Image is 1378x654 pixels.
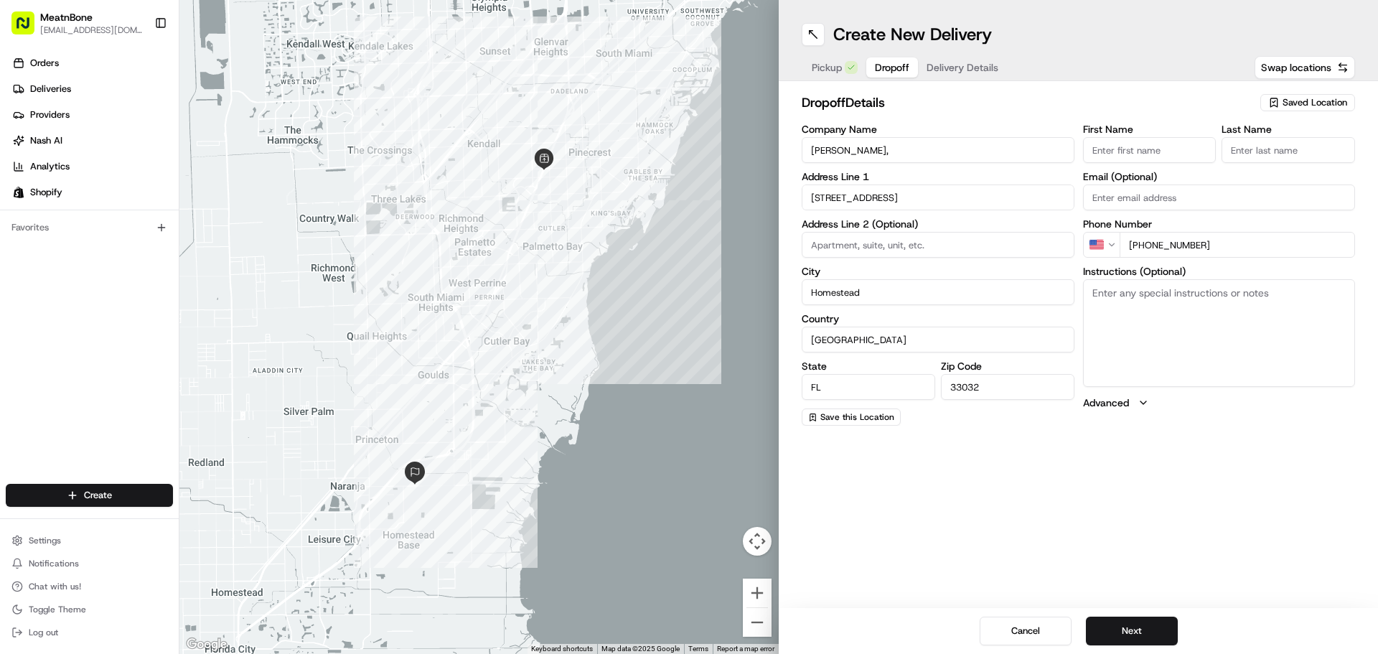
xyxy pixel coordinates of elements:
div: 📗 [14,322,26,334]
input: Enter last name [1222,137,1355,163]
div: Start new chat [65,137,235,151]
div: 💻 [121,322,133,334]
input: Enter address [802,184,1074,210]
img: 1736555255976-a54dd68f-1ca7-489b-9aae-adbdc363a1c4 [29,262,40,274]
button: See all [222,184,261,201]
input: Enter zip code [941,374,1074,400]
span: Analytics [30,160,70,173]
a: Analytics [6,155,179,178]
span: Pylon [143,356,174,367]
a: Open this area in Google Maps (opens a new window) [183,635,230,654]
span: [DATE] [164,223,193,234]
button: Saved Location [1260,93,1355,113]
label: First Name [1083,124,1217,134]
a: Providers [6,103,179,126]
img: 1736555255976-a54dd68f-1ca7-489b-9aae-adbdc363a1c4 [14,137,40,163]
h1: Create New Delivery [833,23,992,46]
span: • [156,223,161,234]
span: Delivery Details [927,60,998,75]
label: City [802,266,1074,276]
a: Powered byPylon [101,355,174,367]
span: Knowledge Base [29,321,110,335]
label: Zip Code [941,361,1074,371]
span: Chat with us! [29,581,81,592]
button: MeatnBone[EMAIL_ADDRESS][DOMAIN_NAME] [6,6,149,40]
button: [EMAIL_ADDRESS][DOMAIN_NAME] [40,24,143,36]
img: Masood Aslam [14,248,37,271]
span: Dropoff [875,60,909,75]
button: Cancel [980,617,1072,645]
p: Welcome 👋 [14,57,261,80]
button: Chat with us! [6,576,173,597]
input: Enter state [802,374,935,400]
a: Terms [688,645,708,653]
label: Address Line 1 [802,172,1074,182]
label: Instructions (Optional) [1083,266,1356,276]
span: Pickup [812,60,842,75]
span: Map data ©2025 Google [601,645,680,653]
input: Apartment, suite, unit, etc. [802,232,1074,258]
span: Settings [29,535,61,546]
span: Create [84,489,112,502]
img: Nash [14,14,43,43]
h2: dropoff Details [802,93,1252,113]
span: Orders [30,57,59,70]
div: We're available if you need us! [65,151,197,163]
img: Google [183,635,230,654]
span: Deliveries [30,83,71,95]
img: 1736555255976-a54dd68f-1ca7-489b-9aae-adbdc363a1c4 [29,223,40,235]
button: Start new chat [244,141,261,159]
button: Swap locations [1255,56,1355,79]
button: Notifications [6,553,173,574]
label: Advanced [1083,396,1129,410]
span: Save this Location [820,411,894,423]
button: Zoom in [743,579,772,607]
input: Enter country [802,327,1074,352]
span: Log out [29,627,58,638]
a: Shopify [6,181,179,204]
span: Saved Location [1283,96,1347,109]
span: Wisdom [PERSON_NAME] [44,223,153,234]
img: Wisdom Oko [14,209,37,237]
button: Zoom out [743,608,772,637]
input: Clear [37,93,237,108]
input: Enter city [802,279,1074,305]
a: Deliveries [6,78,179,101]
span: [PERSON_NAME] [44,261,116,273]
label: Company Name [802,124,1074,134]
label: Phone Number [1083,219,1356,229]
button: Keyboard shortcuts [531,644,593,654]
input: Enter phone number [1120,232,1356,258]
button: Advanced [1083,396,1356,410]
a: 📗Knowledge Base [9,315,116,341]
div: Past conversations [14,187,92,198]
span: • [119,261,124,273]
a: Nash AI [6,129,179,152]
a: 💻API Documentation [116,315,236,341]
span: [DATE] [127,261,156,273]
label: Address Line 2 (Optional) [802,219,1074,229]
span: Shopify [30,186,62,199]
input: Enter email address [1083,184,1356,210]
img: Shopify logo [13,187,24,198]
span: Nash AI [30,134,62,147]
label: State [802,361,935,371]
button: Next [1086,617,1178,645]
button: Settings [6,531,173,551]
a: Report a map error [717,645,774,653]
div: Favorites [6,216,173,239]
button: MeatnBone [40,10,93,24]
span: Notifications [29,558,79,569]
span: Providers [30,108,70,121]
label: Last Name [1222,124,1355,134]
button: Log out [6,622,173,643]
label: Country [802,314,1074,324]
button: Map camera controls [743,527,772,556]
span: API Documentation [136,321,230,335]
span: Toggle Theme [29,604,86,615]
label: Email (Optional) [1083,172,1356,182]
input: Enter first name [1083,137,1217,163]
span: Swap locations [1261,60,1331,75]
